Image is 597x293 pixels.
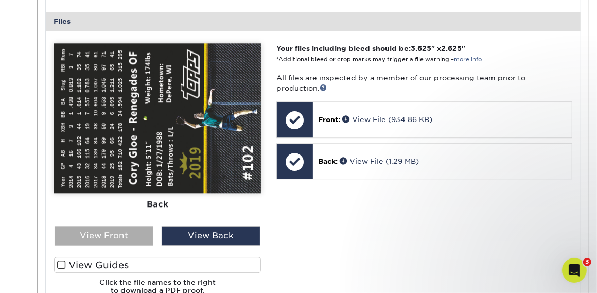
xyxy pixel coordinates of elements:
a: more info [454,56,482,63]
div: View Front [55,226,153,246]
iframe: Intercom live chat [562,258,587,283]
small: *Additional bleed or crop marks may trigger a file warning – [276,56,482,63]
div: Files [46,12,581,30]
span: 3.625 [411,44,431,53]
a: View File (934.86 KB) [342,115,432,124]
span: Back: [318,157,338,165]
div: View Back [162,226,260,246]
span: 3 [583,258,591,266]
div: Back [54,193,261,216]
strong: Your files including bleed should be: " x " [276,44,465,53]
span: Front: [318,115,340,124]
p: All files are inspected by a member of our processing team prior to production. [276,73,572,94]
span: 2.625 [441,44,462,53]
a: View File (1.29 MB) [340,157,419,165]
label: View Guides [54,257,261,273]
